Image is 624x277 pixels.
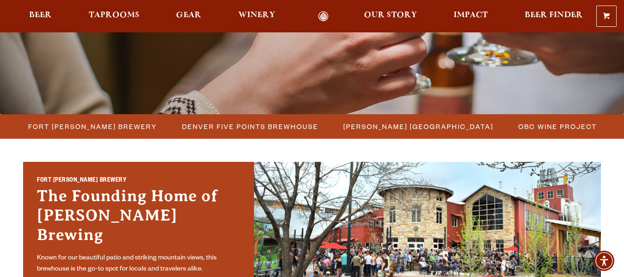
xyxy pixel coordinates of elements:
[29,12,52,19] span: Beer
[238,12,275,19] span: Winery
[170,11,207,22] a: Gear
[513,120,601,133] a: OBC Wine Project
[364,12,417,19] span: Our Story
[89,12,139,19] span: Taprooms
[176,120,323,133] a: Denver Five Points Brewhouse
[232,11,281,22] a: Winery
[525,12,583,19] span: Beer Finder
[176,12,201,19] span: Gear
[343,120,493,133] span: [PERSON_NAME] [GEOGRAPHIC_DATA]
[454,12,488,19] span: Impact
[37,186,240,249] h3: The Founding Home of [PERSON_NAME] Brewing
[448,11,494,22] a: Impact
[23,120,162,133] a: Fort [PERSON_NAME] Brewery
[594,251,614,271] div: Accessibility Menu
[306,11,341,22] a: Odell Home
[23,11,58,22] a: Beer
[182,120,318,133] span: Denver Five Points Brewhouse
[28,120,157,133] span: Fort [PERSON_NAME] Brewery
[338,120,498,133] a: [PERSON_NAME] [GEOGRAPHIC_DATA]
[358,11,423,22] a: Our Story
[519,11,589,22] a: Beer Finder
[518,120,597,133] span: OBC Wine Project
[37,176,240,187] h2: Fort [PERSON_NAME] Brewery
[37,253,240,275] p: Known for our beautiful patio and striking mountain views, this brewhouse is the go-to spot for l...
[83,11,145,22] a: Taprooms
